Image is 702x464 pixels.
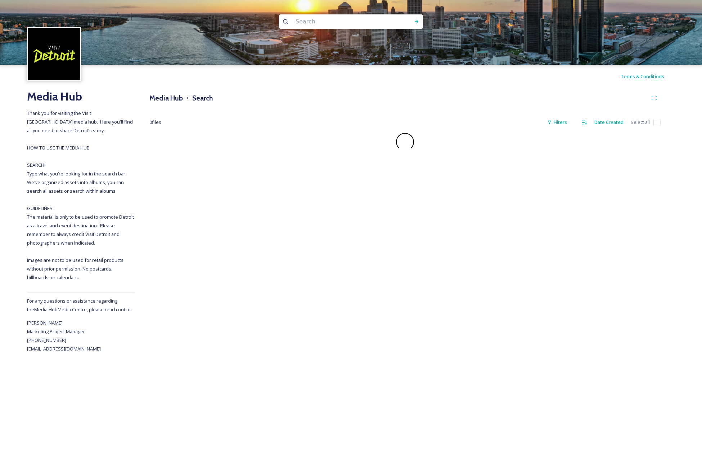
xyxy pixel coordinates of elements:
span: Thank you for visiting the Visit [GEOGRAPHIC_DATA] media hub. Here you'll find all you need to sh... [27,110,135,281]
div: Date Created [591,115,627,129]
input: Search [292,14,391,30]
span: For any questions or assistance regarding the Media Hub Media Centre, please reach out to: [27,298,132,313]
div: Filters [544,115,571,129]
span: Select all [631,119,650,126]
a: Terms & Conditions [621,72,675,81]
span: [PERSON_NAME] Marketing Project Manager [PHONE_NUMBER] [EMAIL_ADDRESS][DOMAIN_NAME] [27,320,101,352]
img: VISIT%20DETROIT%20LOGO%20-%20BLACK%20BACKGROUND.png [28,28,80,80]
h2: Media Hub [27,88,135,105]
h3: Search [192,93,213,103]
h3: Media Hub [149,93,183,103]
span: 0 file s [149,119,161,126]
span: Terms & Conditions [621,73,664,80]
